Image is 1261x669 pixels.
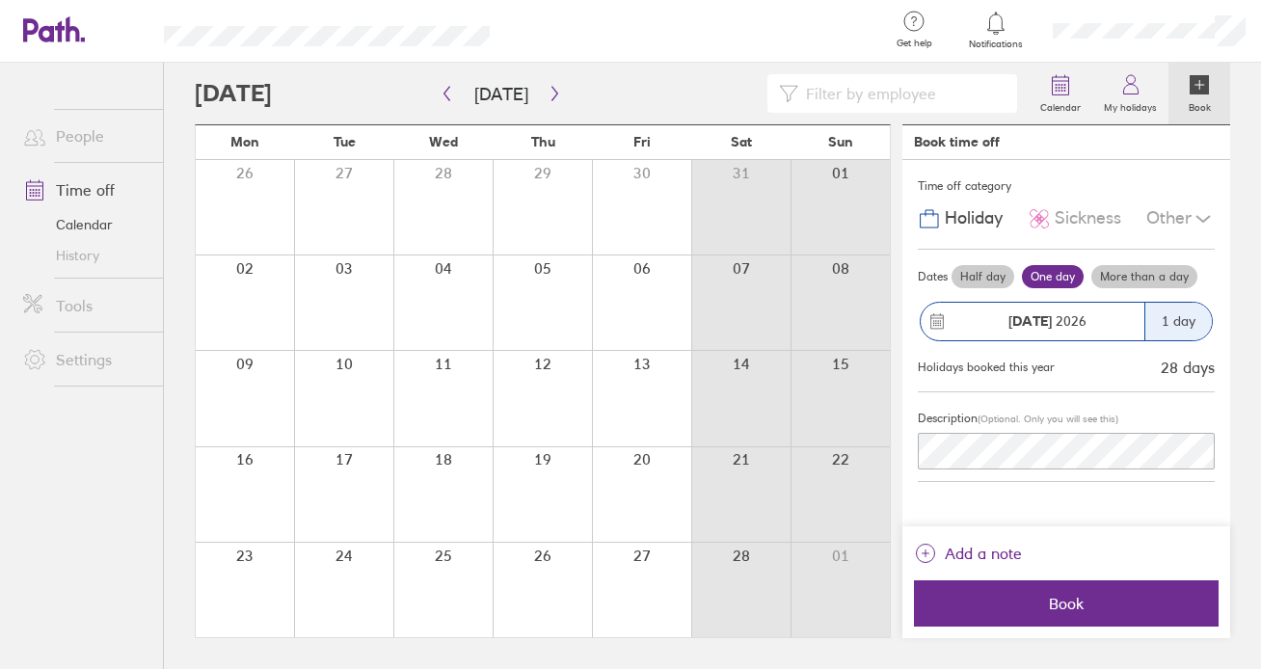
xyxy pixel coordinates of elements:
[8,240,163,271] a: History
[918,172,1215,201] div: Time off category
[883,38,946,49] span: Get help
[531,134,555,149] span: Thu
[1091,265,1197,288] label: More than a day
[1029,63,1092,124] a: Calendar
[918,292,1215,351] button: [DATE] 20261 day
[1161,359,1215,376] div: 28 days
[1029,96,1092,114] label: Calendar
[918,270,948,283] span: Dates
[945,208,1003,228] span: Holiday
[8,286,163,325] a: Tools
[927,595,1205,612] span: Book
[914,538,1022,569] button: Add a note
[1008,312,1052,330] strong: [DATE]
[978,413,1118,425] span: (Optional. Only you will see this)
[8,340,163,379] a: Settings
[8,117,163,155] a: People
[1092,96,1168,114] label: My holidays
[429,134,458,149] span: Wed
[731,134,752,149] span: Sat
[459,78,544,110] button: [DATE]
[8,171,163,209] a: Time off
[1055,208,1121,228] span: Sickness
[952,265,1014,288] label: Half day
[918,411,978,425] span: Description
[8,209,163,240] a: Calendar
[1146,201,1215,237] div: Other
[798,75,1006,112] input: Filter by employee
[1177,96,1222,114] label: Book
[1022,265,1084,288] label: One day
[334,134,356,149] span: Tue
[945,538,1022,569] span: Add a note
[1168,63,1230,124] a: Book
[230,134,259,149] span: Mon
[1144,303,1212,340] div: 1 day
[965,10,1028,50] a: Notifications
[1008,313,1087,329] span: 2026
[828,134,853,149] span: Sun
[1092,63,1168,124] a: My holidays
[914,580,1219,627] button: Book
[633,134,651,149] span: Fri
[914,134,1000,149] div: Book time off
[918,361,1055,374] div: Holidays booked this year
[965,39,1028,50] span: Notifications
